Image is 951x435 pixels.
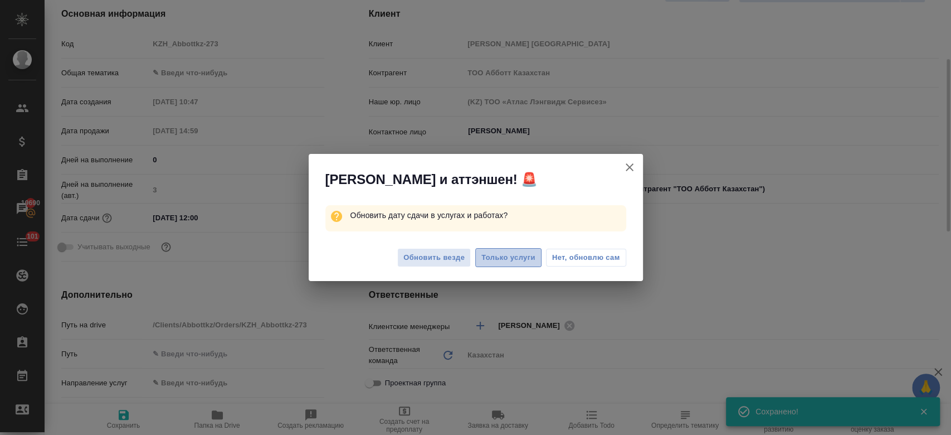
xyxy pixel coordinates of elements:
[403,252,465,264] span: Обновить везде
[397,248,471,268] button: Обновить везде
[325,171,538,188] span: [PERSON_NAME] и аттэншен! 🚨
[475,248,542,268] button: Только услуги
[552,252,620,263] span: Нет, обновлю сам
[481,252,535,264] span: Только услуги
[546,249,626,267] button: Нет, обновлю сам
[350,205,626,225] p: Обновить дату сдачи в услугах и работах?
